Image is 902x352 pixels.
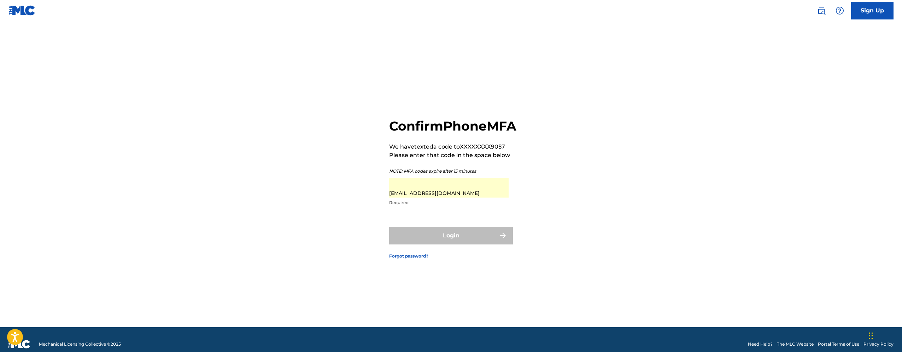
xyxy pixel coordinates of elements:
[389,200,509,206] p: Required
[867,318,902,352] iframe: Chat Widget
[389,168,516,174] p: NOTE: MFA codes expire after 15 minutes
[863,341,894,347] a: Privacy Policy
[836,6,844,15] img: help
[869,325,873,346] div: Drag
[389,253,428,259] a: Forgot password?
[8,5,36,16] img: MLC Logo
[817,6,826,15] img: search
[39,341,121,347] span: Mechanical Licensing Collective © 2025
[851,2,894,19] a: Sign Up
[389,151,516,160] p: Please enter that code in the space below
[389,143,516,151] p: We have texted a code to XXXXXXXX9057
[833,4,847,18] div: Help
[818,341,859,347] a: Portal Terms of Use
[777,341,814,347] a: The MLC Website
[8,340,30,348] img: logo
[814,4,828,18] a: Public Search
[748,341,773,347] a: Need Help?
[389,118,516,134] h2: Confirm Phone MFA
